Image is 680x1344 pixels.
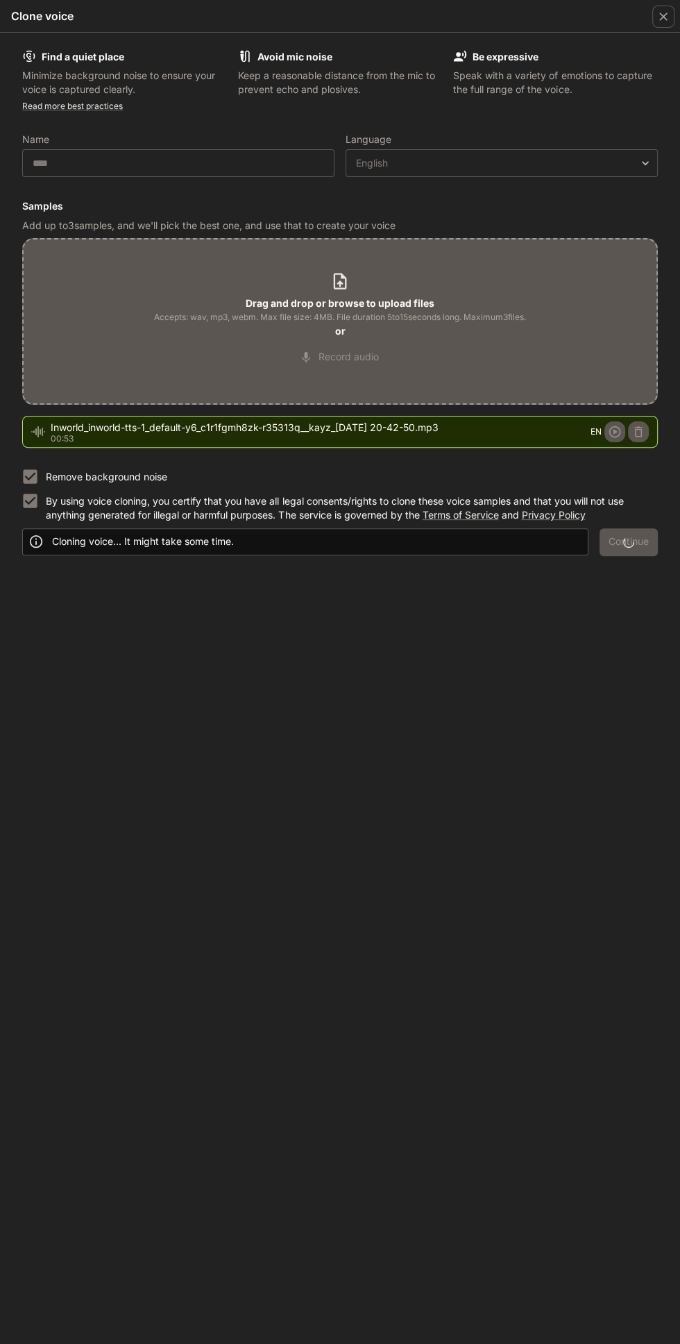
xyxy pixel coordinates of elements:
[46,494,647,522] p: By using voice cloning, you certify that you have all legal consents/rights to clone these voice ...
[422,509,498,521] a: Terms of Service
[46,470,167,484] p: Remove background noise
[521,509,585,521] a: Privacy Policy
[11,8,74,24] h5: Clone voice
[590,425,602,439] span: EN
[52,529,234,554] div: Cloning voice... It might take some time.
[346,135,391,144] p: Language
[51,421,590,435] span: Inworld_inworld-tts-1_default-y6_c1r1fgmh8zk-r35313q__kayz_[DATE] 20-42-50.mp3
[473,51,538,62] b: Be expressive
[154,310,526,324] span: Accepts: wav, mp3, webm. Max file size: 4MB. File duration 5 to 15 seconds long. Maximum 3 files.
[238,69,443,96] p: Keep a reasonable distance from the mic to prevent echo and plosives.
[22,101,123,111] a: Read more best practices
[22,135,49,144] p: Name
[22,69,227,96] p: Minimize background noise to ensure your voice is captured clearly.
[22,219,658,233] p: Add up to 3 samples, and we'll pick the best one, and use that to create your voice
[356,156,635,170] div: English
[453,69,658,96] p: Speak with a variety of emotions to capture the full range of the voice.
[22,199,658,213] h6: Samples
[257,51,332,62] b: Avoid mic noise
[335,325,346,337] b: or
[42,51,124,62] b: Find a quiet place
[346,156,657,170] div: English
[51,435,590,443] p: 00:53
[246,297,434,309] b: Drag and drop or browse to upload files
